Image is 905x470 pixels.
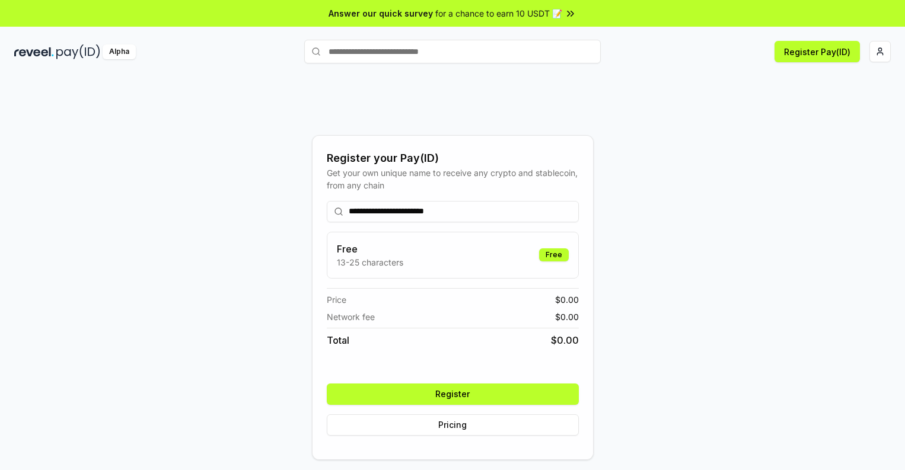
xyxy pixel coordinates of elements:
[337,256,403,268] p: 13-25 characters
[539,248,569,261] div: Free
[14,44,54,59] img: reveel_dark
[103,44,136,59] div: Alpha
[435,7,562,20] span: for a chance to earn 10 USDT 📝
[327,167,579,191] div: Get your own unique name to receive any crypto and stablecoin, from any chain
[327,383,579,405] button: Register
[775,41,860,62] button: Register Pay(ID)
[327,414,579,436] button: Pricing
[327,150,579,167] div: Register your Pay(ID)
[327,311,375,323] span: Network fee
[56,44,100,59] img: pay_id
[327,293,346,306] span: Price
[555,311,579,323] span: $ 0.00
[555,293,579,306] span: $ 0.00
[551,333,579,347] span: $ 0.00
[329,7,433,20] span: Answer our quick survey
[337,242,403,256] h3: Free
[327,333,349,347] span: Total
